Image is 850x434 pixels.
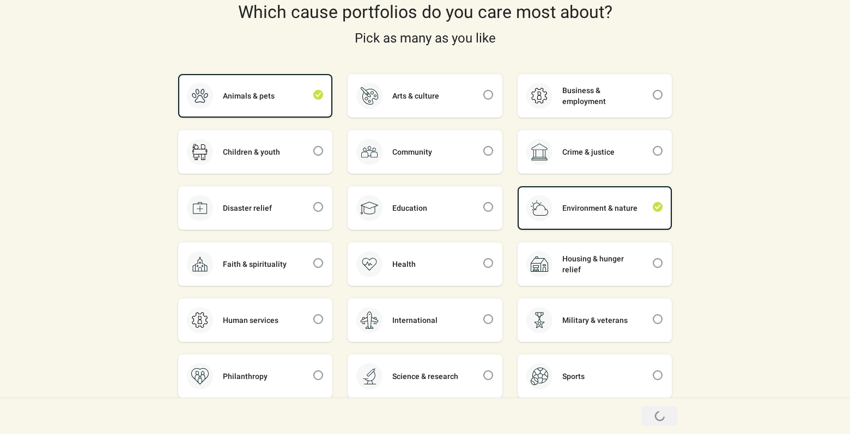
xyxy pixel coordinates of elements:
div: Philanthropy [213,371,277,382]
div: Military & veterans [552,315,637,326]
div: Human services [213,315,288,326]
div: Faith & spirituality [213,259,296,270]
div: Business & employment [552,85,652,107]
div: Arts & culture [382,90,449,101]
div: Animals & pets [213,90,284,101]
div: Crime & justice [552,146,624,157]
div: Pick as many as you like [171,29,679,47]
div: Health [382,259,426,270]
div: Community [382,146,442,157]
div: Science & research [382,371,468,382]
div: Which cause portfolios do you care most about? [171,3,679,21]
div: Sports [552,371,594,382]
div: Disaster relief [213,203,282,213]
div: Environment & nature [552,203,647,213]
div: Children & youth [213,146,290,157]
div: International [382,315,447,326]
div: Housing & hunger relief [552,253,652,275]
div: Education [382,203,437,213]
